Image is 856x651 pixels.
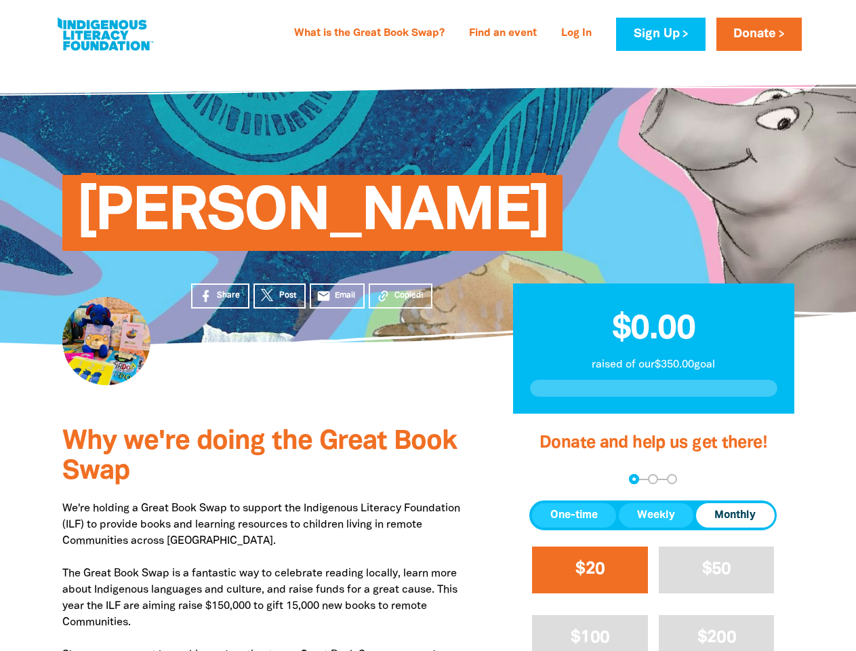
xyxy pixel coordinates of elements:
[714,507,756,524] span: Monthly
[702,561,731,577] span: $50
[667,474,677,484] button: Navigate to step 3 of 3 to enter your payment details
[696,503,774,528] button: Monthly
[648,474,658,484] button: Navigate to step 2 of 3 to enter your details
[217,290,240,302] span: Share
[539,435,767,451] span: Donate and help us get there!
[571,630,609,646] span: $100
[62,429,457,484] span: Why we're doing the Great Book Swap
[253,283,306,309] a: Post
[76,185,550,251] span: [PERSON_NAME]
[616,18,705,51] a: Sign Up
[637,507,675,524] span: Weekly
[553,23,600,45] a: Log In
[279,290,296,302] span: Post
[697,630,736,646] span: $200
[532,547,648,593] button: $20
[191,283,249,309] a: Share
[550,507,598,524] span: One-time
[575,561,605,577] span: $20
[612,314,695,345] span: $0.00
[369,283,432,309] button: Copied!
[335,290,355,302] span: Email
[530,357,777,373] p: raised of our $350.00 goal
[286,23,453,45] a: What is the Great Book Swap?
[659,547,775,593] button: $50
[716,18,802,51] a: Donate
[532,503,616,528] button: One-time
[619,503,693,528] button: Weekly
[529,500,777,530] div: Donation frequency
[629,474,639,484] button: Navigate to step 1 of 3 to enter your donation amount
[317,289,331,303] i: email
[461,23,545,45] a: Find an event
[394,290,423,302] span: Copied!
[310,283,365,309] a: emailEmail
